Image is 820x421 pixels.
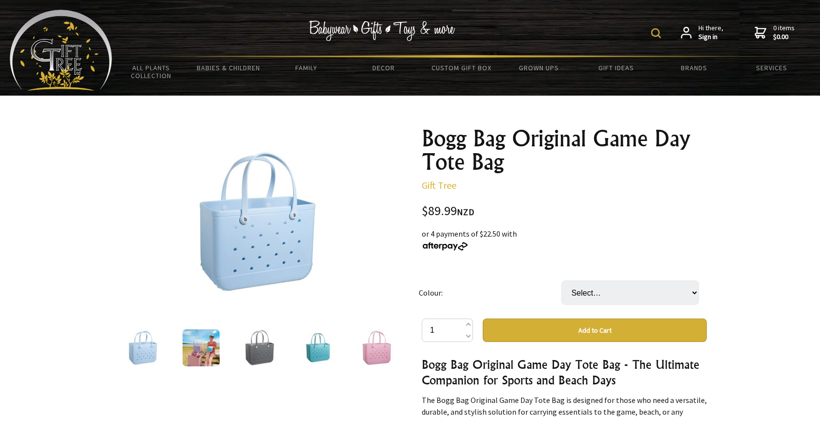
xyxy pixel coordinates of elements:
div: $89.99 [422,205,707,218]
img: Bogg Bag Original Game Day Tote Bag [183,329,220,366]
strong: $0.00 [773,33,795,41]
div: or 4 payments of $22.50 with [422,228,707,251]
h3: Bogg Bag Original Game Day Tote Bag - The Ultimate Companion for Sports and Beach Days [422,357,707,388]
img: product search [651,28,661,38]
a: Hi there,Sign in [681,24,723,41]
a: Grown Ups [500,58,577,78]
img: Babyware - Gifts - Toys and more... [10,10,112,91]
span: Hi there, [698,24,723,41]
a: Decor [345,58,423,78]
span: NZD [457,206,474,218]
a: Gift Ideas [577,58,655,78]
a: Brands [655,58,733,78]
span: 0 items [773,23,795,41]
a: Gift Tree [422,179,456,191]
a: Babies & Children [190,58,267,78]
a: Custom Gift Box [423,58,500,78]
a: 0 items$0.00 [755,24,795,41]
strong: Sign in [698,33,723,41]
td: Colour: [419,267,561,319]
img: Afterpay [422,242,469,251]
img: Bogg Bag Original Game Day Tote Bag [124,329,161,366]
a: Services [733,58,810,78]
h1: Bogg Bag Original Game Day Tote Bag [422,127,707,174]
img: Bogg Bag Original Game Day Tote Bag [241,329,278,366]
a: All Plants Collection [112,58,190,86]
img: Bogg Bag Original Game Day Tote Bag [358,329,395,366]
a: Family [267,58,345,78]
img: Bogg Bag Original Game Day Tote Bag [300,329,337,366]
img: Babywear - Gifts - Toys & more [308,20,455,41]
button: Add to Cart [483,319,707,342]
img: Bogg Bag Original Game Day Tote Bag [180,146,332,298]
